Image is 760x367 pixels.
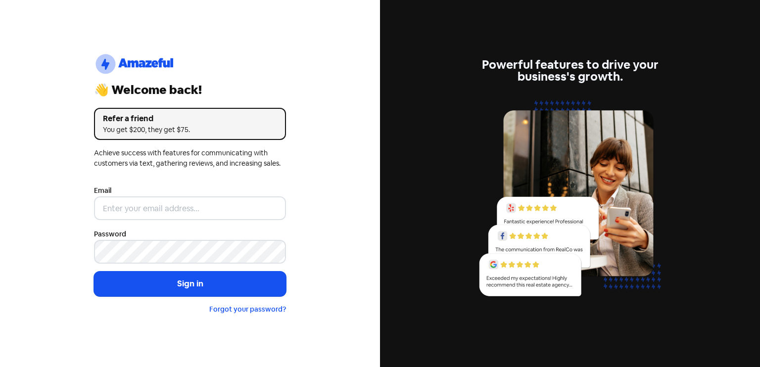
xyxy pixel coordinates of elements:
[103,113,277,125] div: Refer a friend
[94,229,126,239] label: Password
[474,94,666,308] img: reviews
[474,59,666,83] div: Powerful features to drive your business's growth.
[103,125,277,135] div: You get $200, they get $75.
[94,196,286,220] input: Enter your email address...
[94,185,111,196] label: Email
[94,84,286,96] div: 👋 Welcome back!
[94,148,286,169] div: Achieve success with features for communicating with customers via text, gathering reviews, and i...
[209,305,286,314] a: Forgot your password?
[94,272,286,296] button: Sign in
